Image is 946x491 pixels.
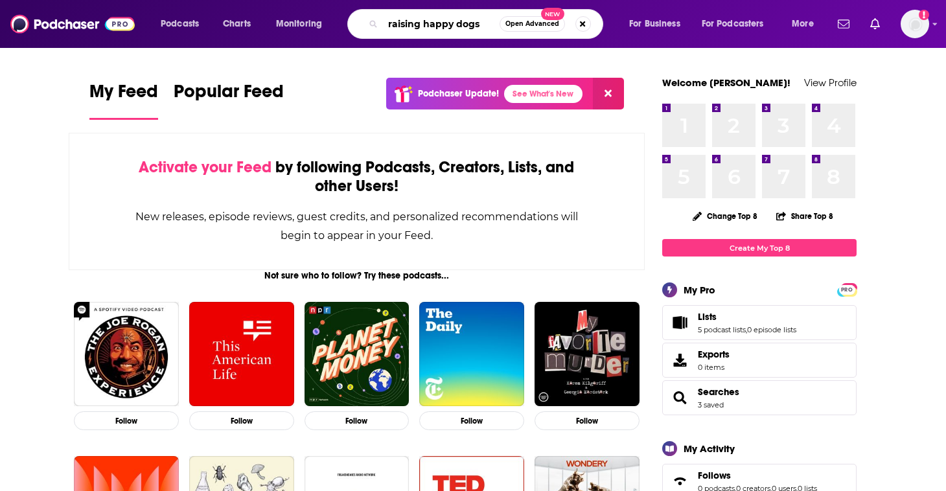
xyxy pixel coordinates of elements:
a: Follows [667,472,693,490]
a: Show notifications dropdown [865,13,885,35]
span: Exports [698,348,730,360]
span: More [792,15,814,33]
input: Search podcasts, credits, & more... [383,14,500,34]
a: Searches [698,386,739,398]
span: For Podcasters [702,15,764,33]
span: Follows [698,470,731,481]
button: open menu [783,14,830,34]
button: open menu [267,14,339,34]
span: 0 items [698,363,730,372]
span: Popular Feed [174,80,284,110]
a: Lists [667,314,693,332]
a: Searches [667,389,693,407]
a: PRO [839,284,855,294]
img: This American Life [189,302,294,407]
button: Share Top 8 [776,203,834,229]
a: Welcome [PERSON_NAME]! [662,76,790,89]
a: View Profile [804,76,857,89]
span: PRO [839,285,855,295]
a: My Feed [89,80,158,120]
button: Open AdvancedNew [500,16,565,32]
span: Podcasts [161,15,199,33]
a: 5 podcast lists [698,325,746,334]
a: 0 episode lists [747,325,796,334]
div: New releases, episode reviews, guest credits, and personalized recommendations will begin to appe... [134,207,579,245]
img: User Profile [901,10,929,38]
span: Activate your Feed [139,157,271,177]
div: Search podcasts, credits, & more... [360,9,616,39]
button: Show profile menu [901,10,929,38]
button: Follow [535,411,640,430]
a: Popular Feed [174,80,284,120]
span: Lists [662,305,857,340]
button: Follow [74,411,179,430]
div: My Activity [684,442,735,455]
button: open menu [620,14,697,34]
span: My Feed [89,80,158,110]
a: Show notifications dropdown [833,13,855,35]
button: Follow [305,411,410,430]
img: Planet Money [305,302,410,407]
div: My Pro [684,284,715,296]
button: Follow [419,411,524,430]
img: The Joe Rogan Experience [74,302,179,407]
button: open menu [152,14,216,34]
span: New [541,8,564,20]
a: Lists [698,311,796,323]
button: Follow [189,411,294,430]
span: Open Advanced [505,21,559,27]
img: The Daily [419,302,524,407]
button: Change Top 8 [685,208,765,224]
p: Podchaser Update! [418,88,499,99]
span: Searches [662,380,857,415]
span: Logged in as careycifranic [901,10,929,38]
span: Charts [223,15,251,33]
a: Follows [698,470,817,481]
div: Not sure who to follow? Try these podcasts... [69,270,645,281]
a: See What's New [504,85,583,103]
div: by following Podcasts, Creators, Lists, and other Users! [134,158,579,196]
span: For Business [629,15,680,33]
span: Exports [667,351,693,369]
span: , [746,325,747,334]
a: Create My Top 8 [662,239,857,257]
img: My Favorite Murder with Karen Kilgariff and Georgia Hardstark [535,302,640,407]
img: Podchaser - Follow, Share and Rate Podcasts [10,12,135,36]
a: Charts [214,14,259,34]
a: 3 saved [698,400,724,409]
button: open menu [693,14,783,34]
span: Lists [698,311,717,323]
a: Exports [662,343,857,378]
span: Monitoring [276,15,322,33]
svg: Add a profile image [919,10,929,20]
